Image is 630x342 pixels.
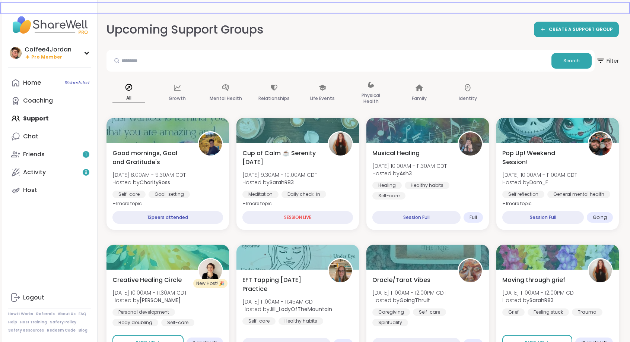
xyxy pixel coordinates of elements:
[502,308,525,316] div: Grief
[20,320,47,325] a: Host Training
[64,80,89,86] span: 1 Scheduled
[372,149,420,158] span: Musical Healing
[596,50,619,72] button: Filter
[270,179,294,186] b: SarahR83
[400,170,412,177] b: Ash3
[258,94,290,103] p: Relationships
[242,179,317,186] span: Hosted by
[372,308,410,316] div: Caregiving
[169,94,186,103] p: Growth
[23,132,38,141] div: Chat
[25,46,71,54] div: Coffee4Jordan
[529,179,548,186] b: Dom_F
[242,305,332,313] span: Hosted by
[549,26,613,33] span: CREATE A SUPPORT GROUP
[470,214,477,220] span: Full
[534,22,619,37] a: CREATE A SUPPORT GROUP
[572,308,602,316] div: Trauma
[8,92,91,110] a: Coaching
[23,150,45,159] div: Friends
[502,296,576,304] span: Hosted by
[112,211,223,224] div: 13 peers attended
[281,191,326,198] div: Daily check-in
[502,149,579,167] span: Pop Up! Weekend Session!
[329,259,352,282] img: Jill_LadyOfTheMountain
[85,151,87,158] span: 1
[8,163,91,181] a: Activity8
[112,308,175,316] div: Personal development
[400,296,430,304] b: GoingThruIt
[85,169,87,176] span: 8
[79,328,87,333] a: Blog
[8,181,91,199] a: Host
[84,97,90,103] iframe: Spotlight
[502,191,544,198] div: Self reflection
[8,145,91,163] a: Friends1
[23,97,53,105] div: Coaching
[589,259,612,282] img: SarahR83
[372,289,446,296] span: [DATE] 11:00AM - 12:00PM CDT
[372,162,447,170] span: [DATE] 10:00AM - 11:30AM CDT
[8,128,91,145] a: Chat
[8,320,17,325] a: Help
[502,171,577,179] span: [DATE] 10:00AM - 11:00AM CDT
[459,132,482,156] img: Ash3
[31,54,62,60] span: Pro Member
[23,294,44,302] div: Logout
[279,317,323,325] div: Healthy habits
[149,191,190,198] div: Goal-setting
[112,149,190,167] span: Good mornings, Goal and Gratitude's
[112,191,146,198] div: Self-care
[242,317,276,325] div: Self-care
[79,311,86,317] a: FAQ
[242,276,319,294] span: EFT Tapping [DATE] Practice
[502,289,576,296] span: [DATE] 11:00AM - 12:00PM CDT
[372,170,447,177] span: Hosted by
[112,171,186,179] span: [DATE] 8:00AM - 9:30AM CDT
[112,319,158,326] div: Body doubling
[547,191,610,198] div: General mental health
[242,211,353,224] div: SESSION LIVE
[112,179,186,186] span: Hosted by
[405,182,449,189] div: Healthy habits
[8,74,91,92] a: Home1Scheduled
[112,276,182,285] span: Creative Healing Circle
[47,328,76,333] a: Redeem Code
[502,179,577,186] span: Hosted by
[23,168,46,176] div: Activity
[502,276,565,285] span: Moving through grief
[8,289,91,307] a: Logout
[372,296,446,304] span: Hosted by
[36,311,55,317] a: Referrals
[596,52,619,70] span: Filter
[459,94,477,103] p: Identity
[354,91,387,106] p: Physical Health
[242,149,319,167] span: Cup of Calm ☕ Serenity [DATE]
[413,308,446,316] div: Self-care
[589,132,612,156] img: Dom_F
[372,319,408,326] div: Spirituality
[112,94,145,103] p: All
[140,179,170,186] b: CharityRoss
[210,94,242,103] p: Mental Health
[8,311,33,317] a: How It Works
[563,57,580,64] span: Search
[242,298,332,305] span: [DATE] 11:00AM - 11:45AM CDT
[372,192,405,200] div: Self-care
[551,53,592,69] button: Search
[8,12,91,38] img: ShareWell Nav Logo
[528,308,569,316] div: Feeling stuck
[112,296,187,304] span: Hosted by
[502,211,584,224] div: Session Full
[329,132,352,156] img: SarahR83
[23,79,41,87] div: Home
[199,259,222,282] img: Jenne
[412,94,427,103] p: Family
[58,311,76,317] a: About Us
[372,211,461,224] div: Session Full
[372,276,430,285] span: Oracle/Tarot Vibes
[593,214,607,220] span: Going
[529,296,554,304] b: SarahR83
[112,289,187,296] span: [DATE] 10:00AM - 11:30AM CDT
[193,279,227,288] div: New Host! 🎉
